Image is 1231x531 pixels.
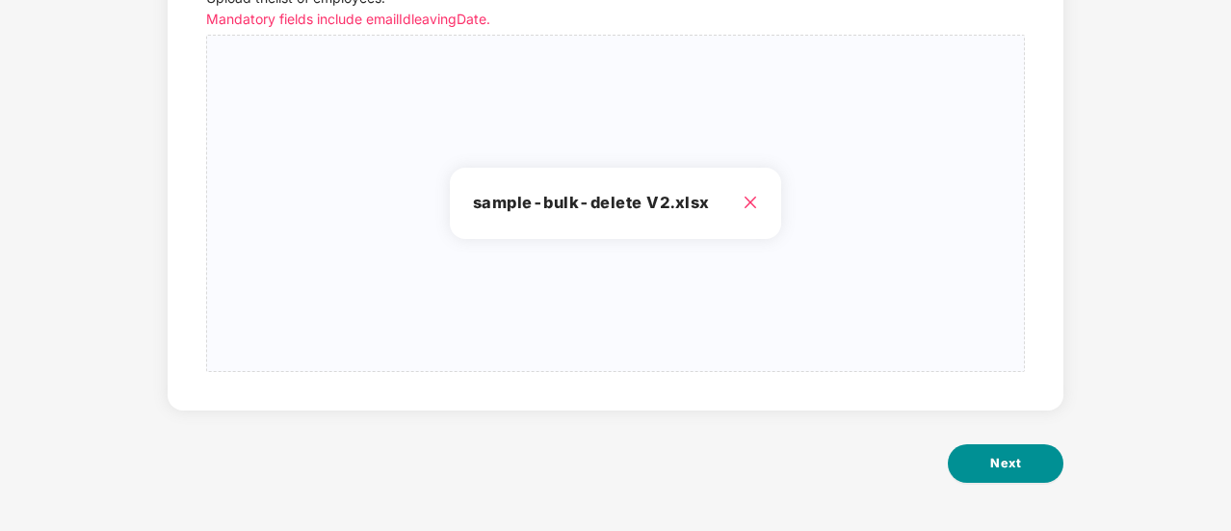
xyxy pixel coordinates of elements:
button: Next [948,444,1063,483]
span: Next [990,454,1021,473]
span: close [743,195,758,210]
h3: sample-bulk-delete V2.xlsx [473,191,759,216]
p: Mandatory fields include emailId leavingDate. [206,9,821,30]
span: sample-bulk-delete V2.xlsx close [207,36,1024,371]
